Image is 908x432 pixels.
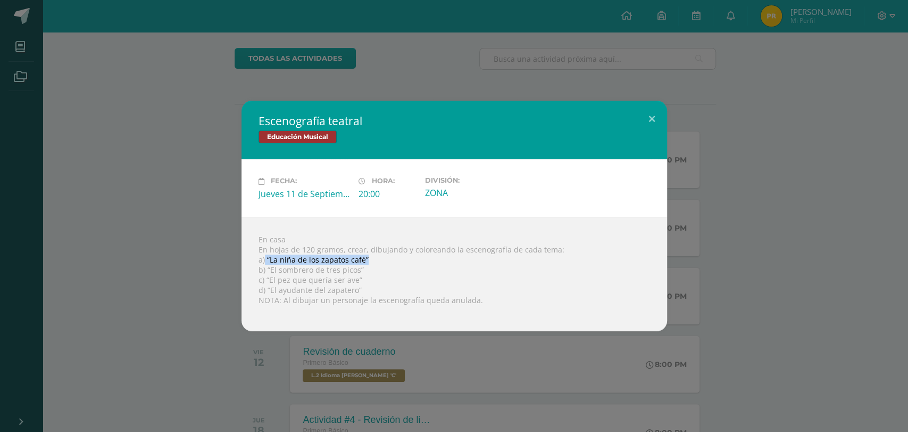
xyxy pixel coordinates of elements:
div: En casa En hojas de 120 gramos, crear, dibujando y coloreando la escenografía de cada tema: a) “L... [241,217,667,331]
span: Fecha: [271,177,297,185]
div: 20:00 [359,188,416,200]
button: Close (Esc) [637,101,667,137]
h2: Escenografía teatral [259,113,650,128]
div: ZONA [425,187,517,199]
div: Jueves 11 de Septiembre [259,188,350,200]
span: Educación Musical [259,131,337,143]
span: Hora: [372,177,395,185]
label: División: [425,176,517,184]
